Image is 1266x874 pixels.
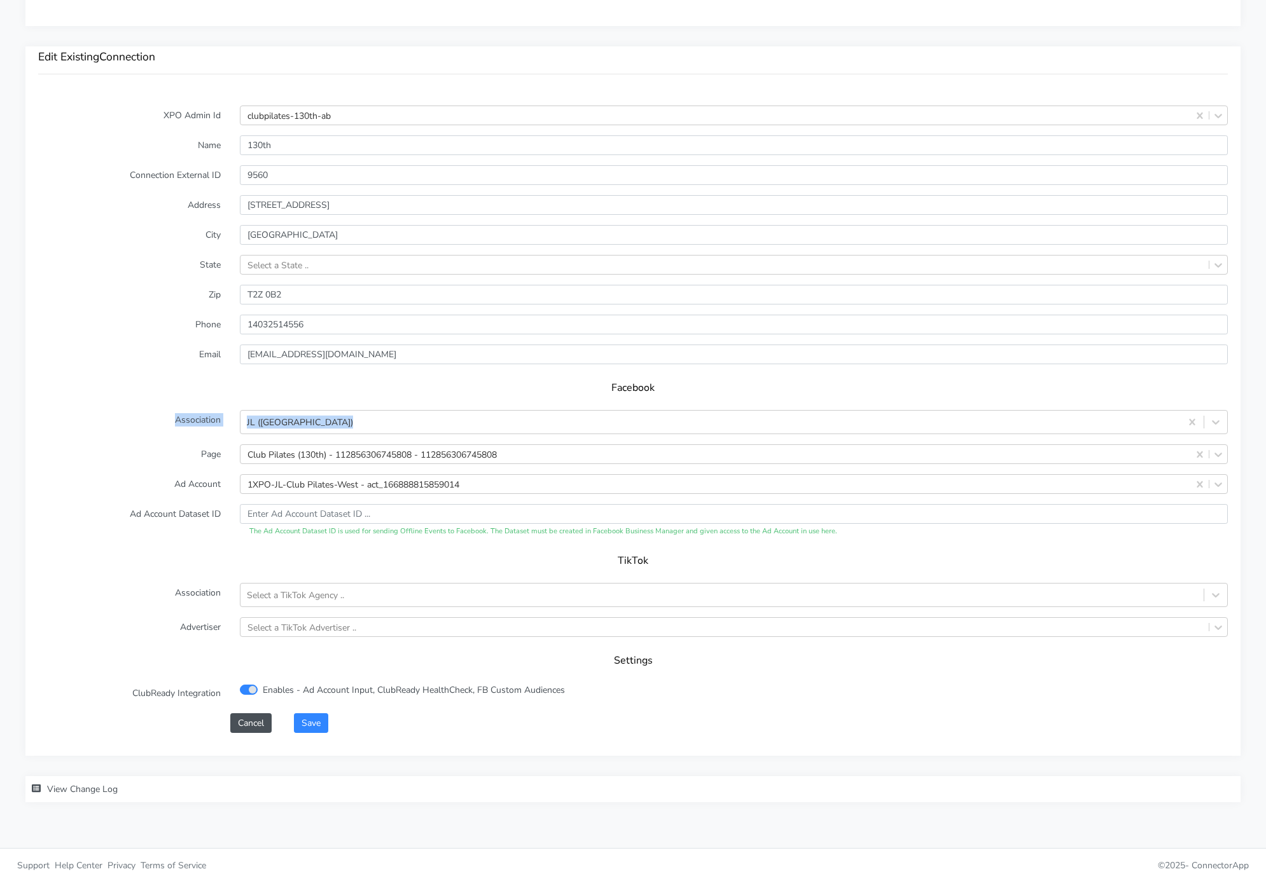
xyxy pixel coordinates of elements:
div: Select a TikTok Agency .. [247,589,344,602]
div: Select a TikTok Advertiser .. [247,620,356,634]
label: Advertiser [29,617,230,637]
input: Enter Zip .. [240,285,1228,304]
label: Email [29,345,230,364]
span: Support [17,859,50,871]
button: Cancel [230,713,272,733]
p: © 2025 - [643,859,1249,872]
h5: TikTok [51,555,1215,567]
input: Enter Ad Account Dataset ID ... [240,504,1228,524]
input: Enter Name ... [240,135,1228,155]
h5: Facebook [51,382,1215,394]
label: State [29,255,230,275]
div: The Ad Account Dataset ID is used for sending Offline Events to Facebook. The Dataset must be cre... [240,526,1228,537]
input: Enter Email ... [240,345,1228,364]
label: Ad Account [29,474,230,494]
label: Ad Account Dataset ID [29,504,230,537]
div: Select a State .. [247,258,309,271]
input: Enter phone ... [240,315,1228,334]
span: Terms of Service [141,859,206,871]
label: Address [29,195,230,215]
label: ClubReady Integration [29,683,230,703]
label: Association [29,583,230,607]
span: View Change Log [47,783,118,795]
span: Privacy [108,859,136,871]
input: Enter the external ID .. [240,165,1228,185]
label: Zip [29,285,230,304]
input: Enter the City .. [240,225,1228,245]
label: Enables - Ad Account Input, ClubReady HealthCheck, FB Custom Audiences [263,683,565,697]
label: City [29,225,230,245]
label: XPO Admin Id [29,106,230,125]
h5: Settings [51,655,1215,667]
button: Save [294,713,328,733]
div: clubpilates-130th-ab [247,109,331,122]
h3: Edit Existing Connection [38,50,1228,64]
input: Enter Address .. [240,195,1228,215]
div: Club Pilates (130th) - 112856306745808 - 112856306745808 [247,447,497,461]
label: Page [29,444,230,464]
label: Phone [29,315,230,334]
span: ConnectorApp [1192,859,1249,871]
div: JL ([GEOGRAPHIC_DATA]) [247,416,353,429]
label: Name [29,135,230,155]
label: Association [29,410,230,434]
div: 1XPO-JL-Club Pilates-West - act_166888815859014 [247,477,459,491]
label: Connection External ID [29,165,230,185]
span: Help Center [55,859,102,871]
